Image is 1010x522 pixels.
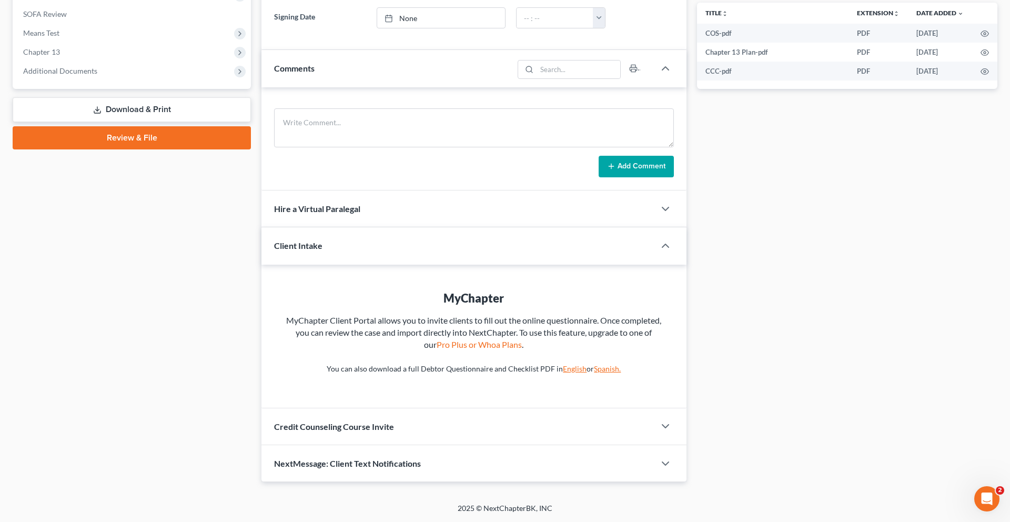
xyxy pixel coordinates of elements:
[13,97,251,122] a: Download & Print
[274,240,322,250] span: Client Intake
[908,24,972,43] td: [DATE]
[908,43,972,62] td: [DATE]
[377,8,505,28] a: None
[957,11,964,17] i: expand_more
[705,9,728,17] a: Titleunfold_more
[697,43,849,62] td: Chapter 13 Plan-pdf
[849,62,908,81] td: PDF
[282,364,665,374] p: You can also download a full Debtor Questionnaire and Checklist PDF in or
[23,28,59,37] span: Means Test
[13,126,251,149] a: Review & File
[15,5,251,24] a: SOFA Review
[893,11,900,17] i: unfold_more
[274,204,360,214] span: Hire a Virtual Paralegal
[697,62,849,81] td: CCC-pdf
[594,364,621,373] a: Spanish.
[282,290,665,306] div: MyChapter
[23,47,60,56] span: Chapter 13
[974,486,999,511] iframe: Intercom live chat
[274,458,421,468] span: NextMessage: Client Text Notifications
[563,364,587,373] a: English
[599,156,674,178] button: Add Comment
[849,24,908,43] td: PDF
[517,8,593,28] input: -- : --
[857,9,900,17] a: Extensionunfold_more
[286,315,661,349] span: MyChapter Client Portal allows you to invite clients to fill out the online questionnaire. Once c...
[537,61,620,78] input: Search...
[23,9,67,18] span: SOFA Review
[437,339,522,349] a: Pro Plus or Whoa Plans
[274,421,394,431] span: Credit Counseling Course Invite
[908,62,972,81] td: [DATE]
[205,503,805,522] div: 2025 © NextChapterBK, INC
[274,63,315,73] span: Comments
[916,9,964,17] a: Date Added expand_more
[697,24,849,43] td: COS-pdf
[23,66,97,75] span: Additional Documents
[269,7,371,28] label: Signing Date
[849,43,908,62] td: PDF
[722,11,728,17] i: unfold_more
[996,486,1004,495] span: 2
